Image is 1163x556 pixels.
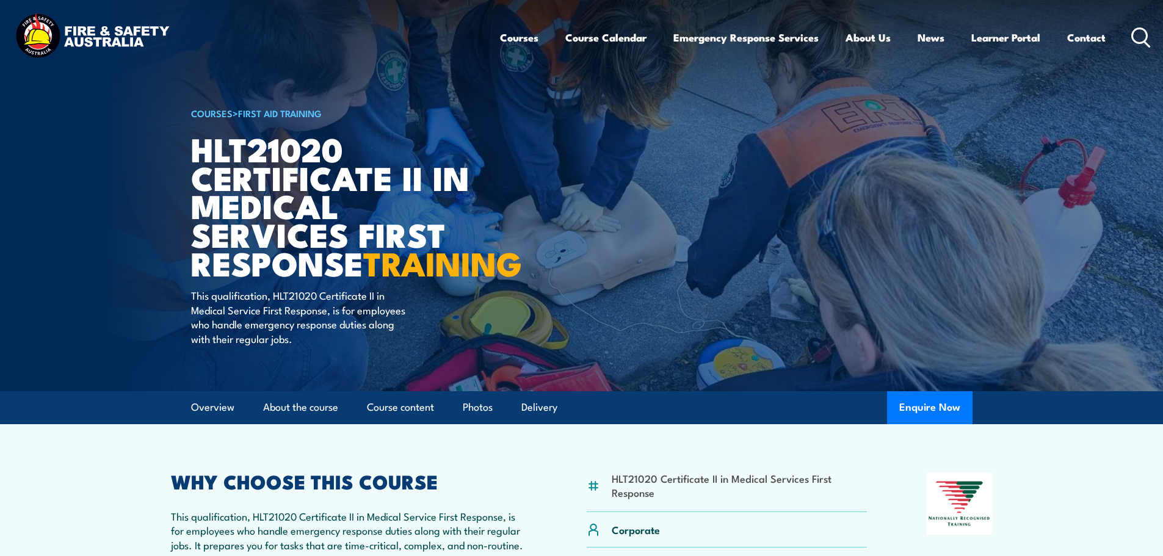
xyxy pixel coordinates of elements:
[191,106,233,120] a: COURSES
[171,509,527,552] p: This qualification, HLT21020 Certificate II in Medical Service First Response, is for employees w...
[500,21,538,54] a: Courses
[191,391,234,424] a: Overview
[918,21,944,54] a: News
[238,106,322,120] a: First Aid Training
[927,472,993,535] img: Nationally Recognised Training logo.
[971,21,1040,54] a: Learner Portal
[191,288,414,345] p: This qualification, HLT21020 Certificate II in Medical Service First Response, is for employees w...
[463,391,493,424] a: Photos
[887,391,973,424] button: Enquire Now
[367,391,434,424] a: Course content
[191,134,493,277] h1: HLT21020 Certificate II in Medical Services First Response
[363,237,522,287] strong: TRAINING
[612,471,868,500] li: HLT21020 Certificate II in Medical Services First Response
[263,391,338,424] a: About the course
[673,21,819,54] a: Emergency Response Services
[565,21,647,54] a: Course Calendar
[191,106,493,120] h6: >
[612,522,660,536] p: Corporate
[1067,21,1106,54] a: Contact
[846,21,891,54] a: About Us
[171,472,527,489] h2: WHY CHOOSE THIS COURSE
[521,391,557,424] a: Delivery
